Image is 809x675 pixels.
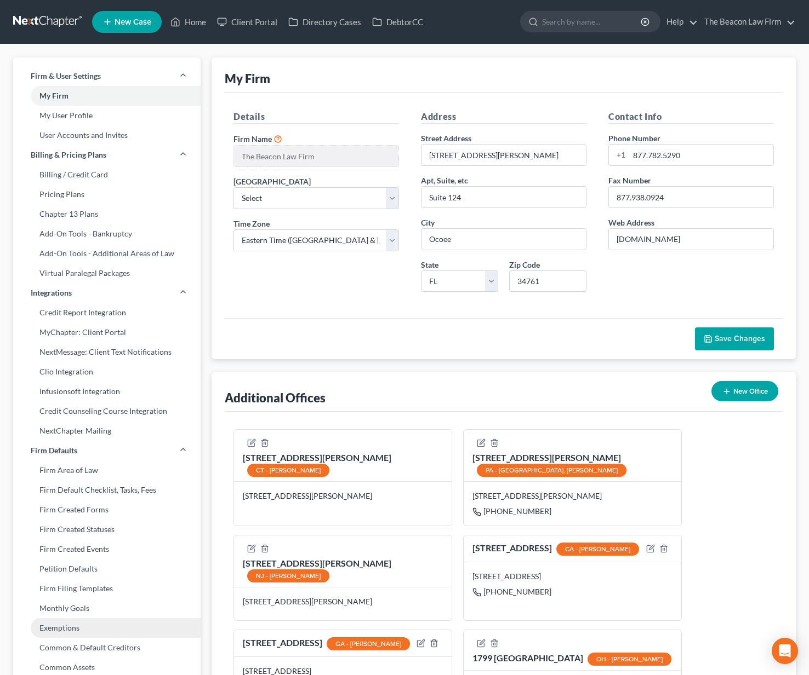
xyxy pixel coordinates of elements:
[13,145,201,165] a: Billing & Pricing Plans
[367,12,429,32] a: DebtorCC
[421,259,438,270] label: State
[472,542,639,556] div: [STREET_ADDRESS]
[13,362,201,382] a: Clio Integration
[31,149,106,160] span: Billing & Pricing Plans
[509,270,586,292] input: XXXXX
[421,132,471,144] label: Street Address
[283,12,367,32] a: Directory Cases
[421,217,435,228] label: City
[233,110,399,124] h5: Details
[472,652,671,666] div: 1799 [GEOGRAPHIC_DATA]
[13,322,201,342] a: MyChapter: Client Portal
[243,637,410,650] div: [STREET_ADDRESS]
[13,86,201,106] a: My Firm
[608,175,651,186] label: Fax Number
[13,283,201,303] a: Integrations
[243,596,443,607] div: [STREET_ADDRESS][PERSON_NAME]
[772,638,798,664] div: Open Intercom Messenger
[13,303,201,322] a: Credit Report Integration
[13,480,201,500] a: Firm Default Checklist, Tasks, Fees
[629,145,773,165] input: Enter phone...
[13,500,201,520] a: Firm Created Forms
[609,229,773,250] input: Enter web address....
[247,464,329,477] div: CT - [PERSON_NAME]
[234,146,398,166] input: Enter name...
[13,382,201,401] a: Infusionsoft Integration
[13,638,201,657] a: Common & Default Creditors
[421,175,468,186] label: Apt, Suite, etc
[165,12,212,32] a: Home
[247,569,329,582] div: NJ - [PERSON_NAME]
[608,110,774,124] h5: Contact Info
[472,491,673,501] div: [STREET_ADDRESS][PERSON_NAME]
[608,217,654,228] label: Web Address
[243,557,443,582] div: [STREET_ADDRESS][PERSON_NAME]
[13,401,201,421] a: Credit Counseling Course Integration
[327,637,410,650] div: GA - [PERSON_NAME]
[31,287,72,298] span: Integrations
[472,571,673,582] div: [STREET_ADDRESS]
[608,132,660,144] label: Phone Number
[225,390,326,406] div: Additional Offices
[421,145,586,165] input: Enter address...
[13,165,201,184] a: Billing / Credit Card
[243,452,443,477] div: [STREET_ADDRESS][PERSON_NAME]
[13,263,201,283] a: Virtual Paralegal Packages
[13,520,201,539] a: Firm Created Statuses
[609,145,629,165] div: +1
[13,421,201,441] a: NextChapter Mailing
[13,539,201,559] a: Firm Created Events
[661,12,698,32] a: Help
[13,66,201,86] a: Firm & User Settings
[13,184,201,204] a: Pricing Plans
[609,187,773,207] input: Enter fax...
[483,506,551,516] span: [PHONE_NUMBER]
[115,18,151,26] span: New Case
[588,653,671,666] div: OH - [PERSON_NAME]
[483,587,551,596] span: [PHONE_NUMBER]
[715,334,765,343] span: Save Changes
[13,204,201,224] a: Chapter 13 Plans
[711,381,778,401] button: New Office
[225,71,270,86] div: My Firm
[233,176,311,187] label: [GEOGRAPHIC_DATA]
[13,618,201,638] a: Exemptions
[13,224,201,244] a: Add-On Tools - Bankruptcy
[233,218,270,229] label: Time Zone
[212,12,283,32] a: Client Portal
[13,460,201,480] a: Firm Area of Law
[243,491,443,501] div: [STREET_ADDRESS][PERSON_NAME]
[699,12,795,32] a: The Beacon Law Firm
[13,598,201,618] a: Monthly Goals
[233,134,272,143] span: Firm Name
[13,125,201,145] a: User Accounts and Invites
[421,229,586,250] input: Enter city...
[542,11,642,32] input: Search by name...
[13,106,201,125] a: My User Profile
[556,543,639,556] div: CA - [PERSON_NAME]
[421,110,586,124] h5: Address
[13,244,201,263] a: Add-On Tools - Additional Areas of Law
[695,327,774,350] button: Save Changes
[13,342,201,362] a: NextMessage: Client Text Notifications
[13,441,201,460] a: Firm Defaults
[472,452,673,477] div: [STREET_ADDRESS][PERSON_NAME]
[477,464,626,477] div: PA - [GEOGRAPHIC_DATA], [PERSON_NAME]
[13,559,201,579] a: Petition Defaults
[31,445,77,456] span: Firm Defaults
[421,187,586,207] input: (optional)
[31,71,101,82] span: Firm & User Settings
[13,579,201,598] a: Firm Filing Templates
[509,259,540,270] label: Zip Code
